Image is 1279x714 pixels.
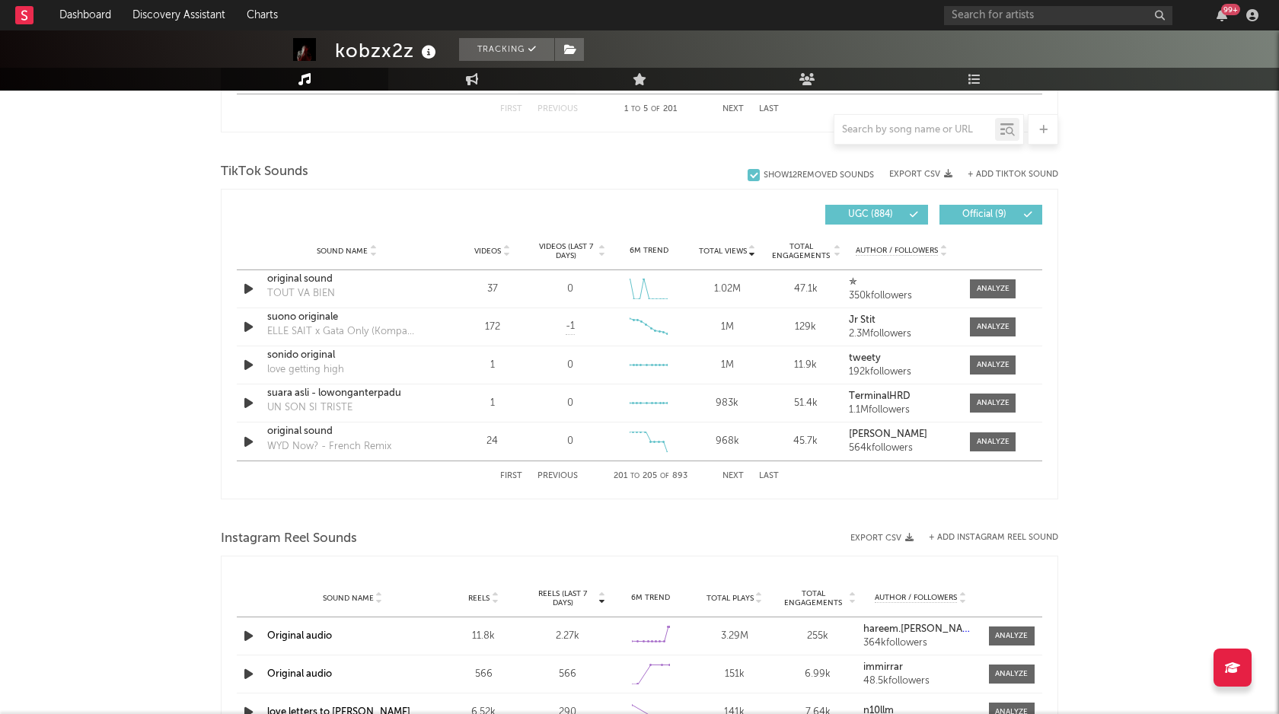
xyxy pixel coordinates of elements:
div: 11.8k [445,629,521,644]
strong: [PERSON_NAME] [849,429,927,439]
button: Next [722,105,744,113]
button: Export CSV [889,170,952,179]
div: TOUT VA BIEN [267,286,335,301]
div: 51.4k [770,396,841,411]
span: to [631,106,640,113]
div: 37 [457,282,528,297]
div: 172 [457,320,528,335]
div: 6M Trend [614,245,684,257]
div: ELLE SAIT x Gata Only (Kompa Frozy) [267,324,426,339]
div: 364k followers [863,638,978,649]
span: Videos (last 7 days) [535,242,597,260]
div: UN SON SI TRISTE [267,400,352,416]
div: 151k [697,667,773,682]
div: 566 [529,667,605,682]
span: of [651,106,660,113]
div: 1 5 201 [608,100,692,119]
a: tweety [849,353,955,364]
strong: TerminalHRD [849,391,911,401]
div: 2.3M followers [849,329,955,339]
button: + Add TikTok Sound [952,171,1058,179]
a: Original audio [267,631,332,641]
div: 983k [692,396,763,411]
button: Official(9) [939,205,1042,225]
div: 48.5k followers [863,676,978,687]
div: 3.29M [697,629,773,644]
span: Total Engagements [770,242,832,260]
div: love getting high [267,362,344,378]
a: original sound [267,272,426,287]
a: sonido original [267,348,426,363]
a: hareem.[PERSON_NAME] [863,624,978,635]
div: 129k [770,320,841,335]
div: 45.7k [770,434,841,449]
div: 0 [567,434,573,449]
input: Search by song name or URL [834,124,995,136]
span: Sound Name [317,247,368,256]
span: Official ( 9 ) [949,210,1019,219]
div: 968k [692,434,763,449]
button: Export CSV [850,534,914,543]
strong: ✯ [849,277,857,287]
input: Search for artists [944,6,1172,25]
div: 1 [457,358,528,373]
button: + Add Instagram Reel Sound [929,534,1058,542]
strong: hareem.[PERSON_NAME] [863,624,979,634]
div: 47.1k [770,282,841,297]
span: Author / Followers [856,246,938,256]
button: Next [722,472,744,480]
div: 0 [567,282,573,297]
div: 6M Trend [613,592,689,604]
div: 1M [692,320,763,335]
button: Previous [537,105,578,113]
a: Jr Stit [849,315,955,326]
div: 192k followers [849,367,955,378]
button: Previous [537,472,578,480]
a: immirrar [863,662,978,673]
span: Total Plays [706,594,754,603]
div: + Add Instagram Reel Sound [914,534,1058,542]
span: Total Views [699,247,747,256]
span: Sound Name [323,594,374,603]
a: suara asli - lowonganterpadu [267,386,426,401]
div: 6.99k [780,667,856,682]
span: Reels (last 7 days) [529,589,596,607]
div: 1 [457,396,528,411]
button: 99+ [1217,9,1227,21]
button: First [500,472,522,480]
button: Last [759,105,779,113]
div: 99 + [1221,4,1240,15]
span: Videos [474,247,501,256]
a: [PERSON_NAME] [849,429,955,440]
div: Show 12 Removed Sounds [764,171,874,180]
a: suono originale [267,310,426,325]
span: TikTok Sounds [221,163,308,181]
div: original sound [267,424,426,439]
div: 2.27k [529,629,605,644]
div: 350k followers [849,291,955,301]
span: UGC ( 884 ) [835,210,905,219]
a: Original audio [267,669,332,679]
div: 564k followers [849,443,955,454]
div: 1.02M [692,282,763,297]
strong: tweety [849,353,881,363]
span: Author / Followers [875,593,957,603]
div: 1.1M followers [849,405,955,416]
div: 201 205 893 [608,467,692,486]
strong: Jr Stit [849,315,876,325]
div: 0 [567,396,573,411]
div: 11.9k [770,358,841,373]
a: ✯ [849,277,955,288]
button: UGC(884) [825,205,928,225]
div: 24 [457,434,528,449]
div: 1M [692,358,763,373]
div: 255k [780,629,856,644]
button: Tracking [459,38,554,61]
span: to [630,473,639,480]
span: Reels [468,594,490,603]
div: 0 [567,358,573,373]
